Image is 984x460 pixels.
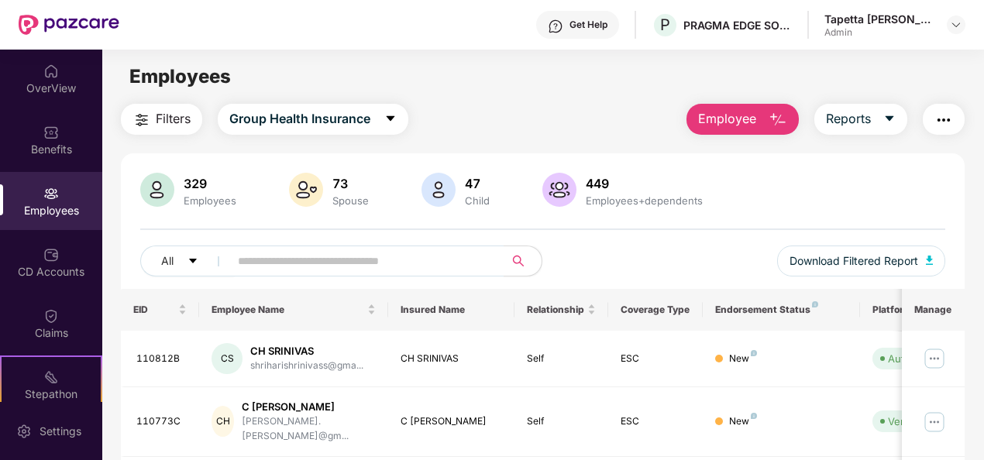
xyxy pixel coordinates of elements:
span: Relationship [527,304,585,316]
img: svg+xml;base64,PHN2ZyBpZD0iQ2xhaW0iIHhtbG5zPSJodHRwOi8vd3d3LnczLm9yZy8yMDAwL3N2ZyIgd2lkdGg9IjIwIi... [43,308,59,324]
button: Download Filtered Report [777,245,946,276]
div: Endorsement Status [715,304,848,316]
div: ESC [621,352,690,366]
span: Filters [156,109,191,129]
span: EID [133,304,176,316]
div: shriharishrinivass@gma... [250,359,363,373]
div: 47 [462,176,493,191]
span: caret-down [188,256,198,268]
img: New Pazcare Logo [19,15,119,35]
img: svg+xml;base64,PHN2ZyB4bWxucz0iaHR0cDovL3d3dy53My5vcmcvMjAwMC9zdmciIHdpZHRoPSIyMSIgaGVpZ2h0PSIyMC... [43,369,59,385]
img: svg+xml;base64,PHN2ZyB4bWxucz0iaHR0cDovL3d3dy53My5vcmcvMjAwMC9zdmciIHdpZHRoPSI4IiBoZWlnaHQ9IjgiIH... [812,301,818,307]
button: Filters [121,104,202,135]
button: Allcaret-down [140,245,235,276]
img: svg+xml;base64,PHN2ZyBpZD0iU2V0dGluZy0yMHgyMCIgeG1sbnM9Imh0dHA6Ly93d3cudzMub3JnLzIwMDAvc3ZnIiB3aW... [16,424,32,439]
div: CS [212,343,243,374]
img: svg+xml;base64,PHN2ZyB4bWxucz0iaHR0cDovL3d3dy53My5vcmcvMjAwMC9zdmciIHhtbG5zOnhsaW5rPSJodHRwOi8vd3... [769,111,787,129]
div: Employees+dependents [583,194,706,207]
span: Employee Name [212,304,364,316]
img: svg+xml;base64,PHN2ZyBpZD0iSGVscC0zMngzMiIgeG1sbnM9Imh0dHA6Ly93d3cudzMub3JnLzIwMDAvc3ZnIiB3aWR0aD... [548,19,563,34]
img: svg+xml;base64,PHN2ZyBpZD0iQmVuZWZpdHMiIHhtbG5zPSJodHRwOi8vd3d3LnczLm9yZy8yMDAwL3N2ZyIgd2lkdGg9Ij... [43,125,59,140]
div: 449 [583,176,706,191]
div: PRAGMA EDGE SOFTWARE SERVICES PRIVATE LIMITED [683,18,792,33]
img: svg+xml;base64,PHN2ZyBpZD0iRW1wbG95ZWVzIiB4bWxucz0iaHR0cDovL3d3dy53My5vcmcvMjAwMC9zdmciIHdpZHRoPS... [43,186,59,201]
div: Admin [824,26,933,39]
div: 110812B [136,352,188,366]
th: Relationship [514,289,609,331]
button: Group Health Insurancecaret-down [218,104,408,135]
div: CH SRINIVAS [401,352,502,366]
img: svg+xml;base64,PHN2ZyB4bWxucz0iaHR0cDovL3d3dy53My5vcmcvMjAwMC9zdmciIHhtbG5zOnhsaW5rPSJodHRwOi8vd3... [421,173,456,207]
div: C [PERSON_NAME] [401,414,502,429]
img: svg+xml;base64,PHN2ZyB4bWxucz0iaHR0cDovL3d3dy53My5vcmcvMjAwMC9zdmciIHdpZHRoPSI4IiBoZWlnaHQ9IjgiIH... [751,413,757,419]
div: C [PERSON_NAME] [242,400,376,414]
div: Employees [181,194,239,207]
div: Verified [888,414,925,429]
div: Stepathon [2,386,101,402]
img: svg+xml;base64,PHN2ZyB4bWxucz0iaHR0cDovL3d3dy53My5vcmcvMjAwMC9zdmciIHhtbG5zOnhsaW5rPSJodHRwOi8vd3... [140,173,174,207]
span: search [504,255,534,267]
div: Spouse [329,194,372,207]
span: Download Filtered Report [790,252,918,269]
th: Insured Name [388,289,514,331]
th: Employee Name [199,289,388,331]
div: Settings [35,424,86,439]
div: ESC [621,414,690,429]
div: 110773C [136,414,188,429]
th: Manage [902,289,965,331]
div: Platform Status [872,304,958,316]
span: caret-down [384,112,397,126]
div: New [729,352,757,366]
span: P [660,15,670,34]
img: svg+xml;base64,PHN2ZyB4bWxucz0iaHR0cDovL3d3dy53My5vcmcvMjAwMC9zdmciIHdpZHRoPSI4IiBoZWlnaHQ9IjgiIH... [751,350,757,356]
span: All [161,252,174,269]
div: Tapetta [PERSON_NAME] [PERSON_NAME] [824,12,933,26]
span: Employees [129,65,231,88]
span: Employee [698,109,756,129]
div: Get Help [569,19,607,31]
img: manageButton [922,346,947,371]
div: Self [527,414,597,429]
div: New [729,414,757,429]
div: [PERSON_NAME].[PERSON_NAME]@gm... [242,414,376,444]
div: Self [527,352,597,366]
div: Auto Verified [888,351,950,366]
img: svg+xml;base64,PHN2ZyB4bWxucz0iaHR0cDovL3d3dy53My5vcmcvMjAwMC9zdmciIHdpZHRoPSIyNCIgaGVpZ2h0PSIyNC... [934,111,953,129]
th: Coverage Type [608,289,703,331]
img: svg+xml;base64,PHN2ZyB4bWxucz0iaHR0cDovL3d3dy53My5vcmcvMjAwMC9zdmciIHdpZHRoPSIyNCIgaGVpZ2h0PSIyNC... [132,111,151,129]
img: svg+xml;base64,PHN2ZyBpZD0iQ0RfQWNjb3VudHMiIGRhdGEtbmFtZT0iQ0QgQWNjb3VudHMiIHhtbG5zPSJodHRwOi8vd3... [43,247,59,263]
div: CH [212,406,234,437]
img: svg+xml;base64,PHN2ZyB4bWxucz0iaHR0cDovL3d3dy53My5vcmcvMjAwMC9zdmciIHhtbG5zOnhsaW5rPSJodHRwOi8vd3... [926,256,934,265]
img: svg+xml;base64,PHN2ZyB4bWxucz0iaHR0cDovL3d3dy53My5vcmcvMjAwMC9zdmciIHhtbG5zOnhsaW5rPSJodHRwOi8vd3... [542,173,576,207]
img: svg+xml;base64,PHN2ZyBpZD0iRHJvcGRvd24tMzJ4MzIiIHhtbG5zPSJodHRwOi8vd3d3LnczLm9yZy8yMDAwL3N2ZyIgd2... [950,19,962,31]
button: search [504,245,542,276]
div: 73 [329,176,372,191]
img: manageButton [922,409,947,434]
img: svg+xml;base64,PHN2ZyB4bWxucz0iaHR0cDovL3d3dy53My5vcmcvMjAwMC9zdmciIHhtbG5zOnhsaW5rPSJodHRwOi8vd3... [289,173,323,207]
img: svg+xml;base64,PHN2ZyBpZD0iSG9tZSIgeG1sbnM9Imh0dHA6Ly93d3cudzMub3JnLzIwMDAvc3ZnIiB3aWR0aD0iMjAiIG... [43,64,59,79]
div: 329 [181,176,239,191]
span: caret-down [883,112,896,126]
button: Reportscaret-down [814,104,907,135]
span: Reports [826,109,871,129]
span: Group Health Insurance [229,109,370,129]
button: Employee [686,104,799,135]
div: CH SRINIVAS [250,344,363,359]
th: EID [121,289,200,331]
div: Child [462,194,493,207]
